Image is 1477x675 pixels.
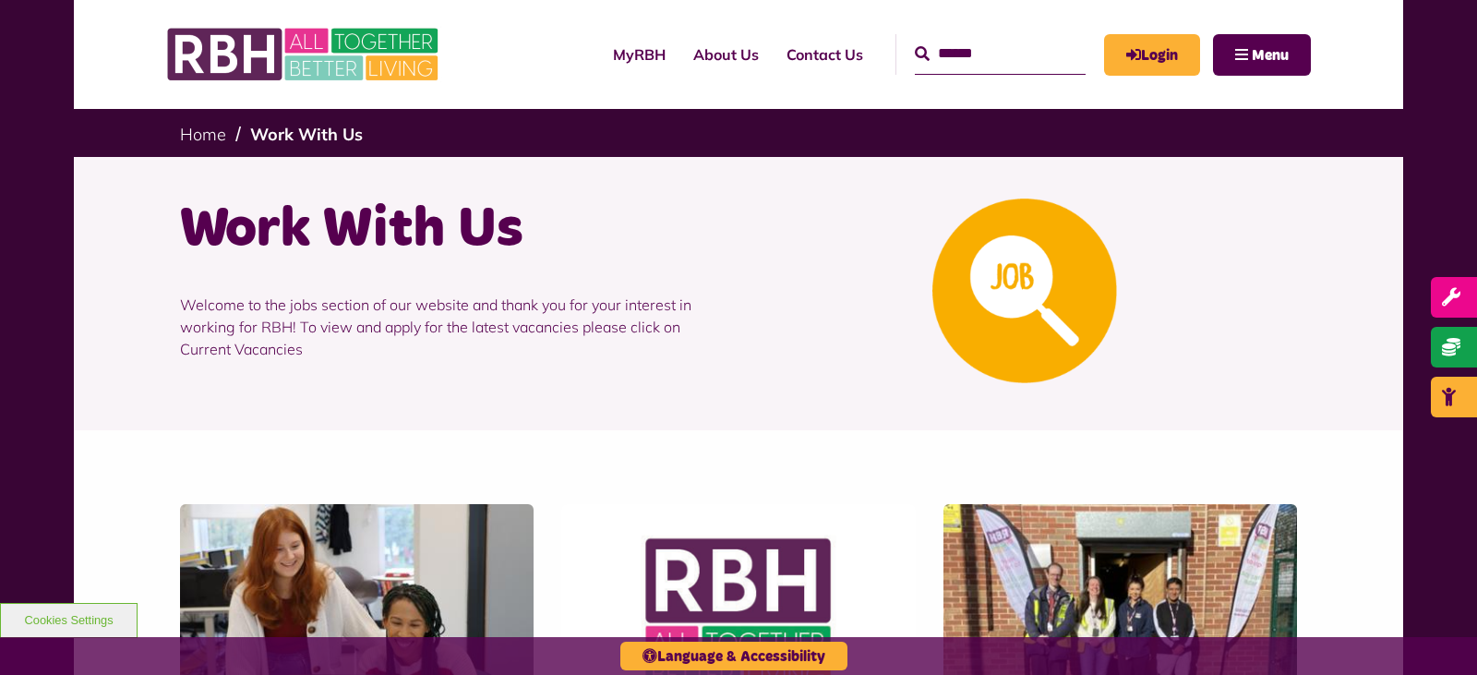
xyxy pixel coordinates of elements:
[180,266,725,388] p: Welcome to the jobs section of our website and thank you for your interest in working for RBH! To...
[773,30,877,79] a: Contact Us
[679,30,773,79] a: About Us
[1213,34,1311,76] button: Navigation
[180,194,725,266] h1: Work With Us
[1252,48,1289,63] span: Menu
[932,199,1117,383] img: Looking For A Job
[620,642,847,670] button: Language & Accessibility
[599,30,679,79] a: MyRBH
[180,124,226,145] a: Home
[166,18,443,90] img: RBH
[1104,34,1200,76] a: MyRBH
[1394,592,1477,675] iframe: Netcall Web Assistant for live chat
[250,124,363,145] a: Work With Us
